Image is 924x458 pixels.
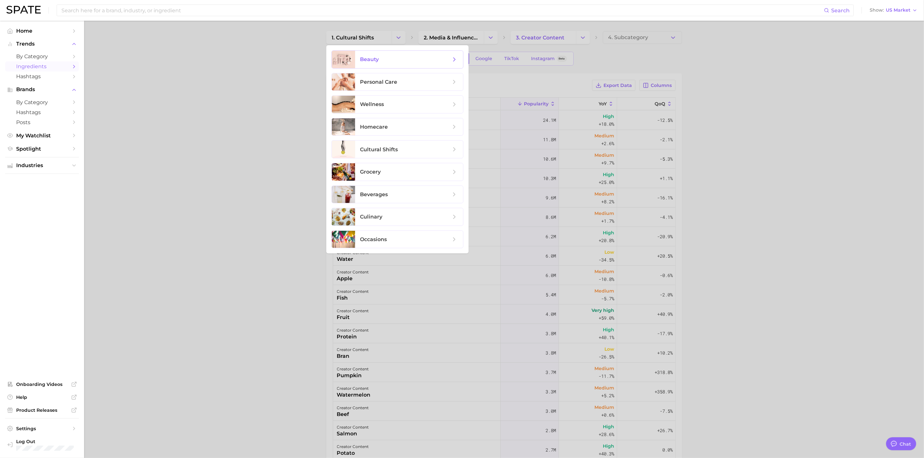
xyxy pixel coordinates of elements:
[360,191,388,197] span: beverages
[5,71,79,81] a: Hashtags
[360,56,379,62] span: beauty
[16,28,68,34] span: Home
[16,439,83,444] span: Log Out
[16,53,68,59] span: by Category
[5,97,79,107] a: by Category
[5,131,79,141] a: My Watchlist
[360,236,387,242] span: occasions
[5,437,79,453] a: Log out. Currently logged in with e-mail srosen@interparfumsinc.com.
[5,117,79,127] a: Posts
[16,63,68,69] span: Ingredients
[16,426,68,431] span: Settings
[360,124,388,130] span: homecare
[5,107,79,117] a: Hashtags
[5,26,79,36] a: Home
[5,61,79,71] a: Ingredients
[6,6,41,14] img: SPATE
[831,7,850,14] span: Search
[16,394,68,400] span: Help
[360,169,381,175] span: grocery
[886,8,910,12] span: US Market
[16,381,68,387] span: Onboarding Videos
[16,41,68,47] span: Trends
[16,407,68,413] span: Product Releases
[5,161,79,170] button: Industries
[360,214,383,220] span: culinary
[360,101,384,107] span: wellness
[5,39,79,49] button: Trends
[16,99,68,105] span: by Category
[16,163,68,168] span: Industries
[5,379,79,389] a: Onboarding Videos
[5,85,79,94] button: Brands
[870,8,884,12] span: Show
[360,79,397,85] span: personal care
[5,424,79,433] a: Settings
[868,6,919,15] button: ShowUS Market
[16,73,68,80] span: Hashtags
[16,87,68,92] span: Brands
[16,109,68,115] span: Hashtags
[5,51,79,61] a: by Category
[326,45,469,253] ul: Change Category
[5,144,79,154] a: Spotlight
[61,5,824,16] input: Search here for a brand, industry, or ingredient
[16,146,68,152] span: Spotlight
[5,392,79,402] a: Help
[360,146,398,153] span: cultural shifts
[16,133,68,139] span: My Watchlist
[16,119,68,125] span: Posts
[5,405,79,415] a: Product Releases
